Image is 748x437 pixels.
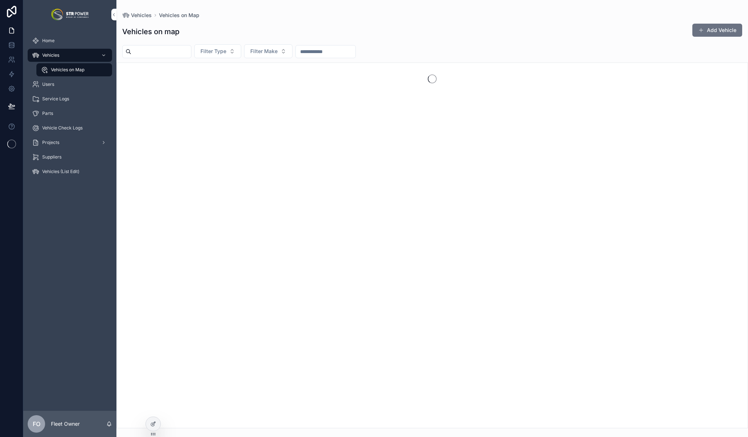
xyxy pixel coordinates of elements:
span: Vehicles [42,52,59,58]
p: Fleet Owner [51,420,80,428]
span: Parts [42,111,53,116]
span: Projects [42,140,59,145]
span: Vehicles (List Edit) [42,169,79,175]
img: App logo [51,9,88,20]
span: Users [42,81,54,87]
span: Vehicle Check Logs [42,125,83,131]
a: Vehicles [28,49,112,62]
a: Vehicle Check Logs [28,121,112,135]
h1: Vehicles on map [122,27,179,37]
a: Parts [28,107,112,120]
a: Vehicles on Map [36,63,112,76]
div: scrollable content [23,29,116,188]
a: Service Logs [28,92,112,105]
span: Home [42,38,55,44]
a: Home [28,34,112,47]
a: Suppliers [28,151,112,164]
span: Vehicles [131,12,152,19]
span: Service Logs [42,96,69,102]
span: FO [33,420,40,428]
a: Vehicles [122,12,152,19]
span: Vehicles on Map [51,67,84,73]
span: Suppliers [42,154,61,160]
a: Vehicles (List Edit) [28,165,112,178]
button: Add Vehicle [692,24,742,37]
button: Select Button [194,44,241,58]
span: Filter Type [200,48,226,55]
button: Select Button [244,44,293,58]
a: Projects [28,136,112,149]
a: Users [28,78,112,91]
span: Filter Make [250,48,278,55]
a: Vehicles on Map [159,12,199,19]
